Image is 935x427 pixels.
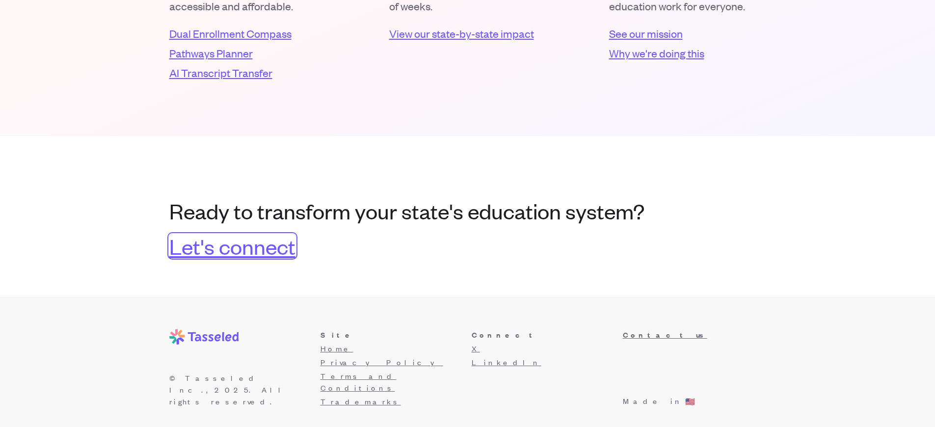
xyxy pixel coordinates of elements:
[623,329,766,341] a: Contact us
[472,343,480,353] a: X
[623,395,683,407] p: Made in
[169,372,313,407] p: © Tasseled Inc., 2025 . All rights reserved.
[389,26,546,41] a: View our state-by-state impact
[609,45,766,61] a: Why we're doing this
[321,343,353,353] a: Home
[169,199,766,222] h3: Ready to transform your state's education system?
[321,357,443,367] a: Privacy Policy
[321,396,401,406] a: Trademarks
[169,65,326,80] a: AI Transcript Transfer
[472,329,615,341] h3: Connect
[609,26,766,41] a: See our mission
[472,357,541,367] a: LinkedIn
[685,396,695,407] p: 🇺🇸
[169,26,326,41] a: Dual Enrollment Compass
[321,371,397,393] a: Terms and Conditions
[321,329,464,341] h3: Site
[169,45,326,61] a: Pathways Planner
[169,234,295,258] a: Let's connect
